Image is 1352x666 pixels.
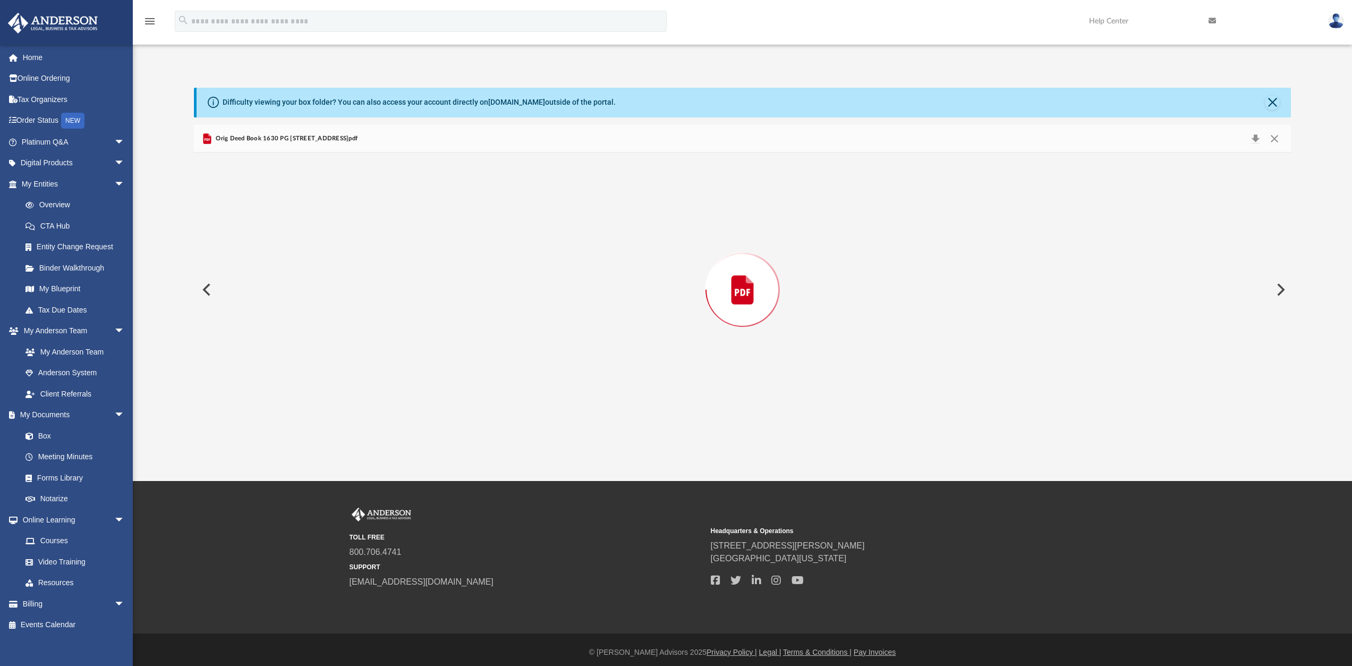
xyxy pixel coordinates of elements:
img: User Pic [1328,13,1344,29]
a: Billingarrow_drop_down [7,593,141,614]
a: My Documentsarrow_drop_down [7,404,135,426]
a: Video Training [15,551,130,572]
a: Resources [15,572,135,594]
div: Preview [194,125,1291,427]
a: Courses [15,530,135,552]
a: Notarize [15,488,135,510]
i: search [177,14,189,26]
a: My Anderson Teamarrow_drop_down [7,321,135,342]
span: arrow_drop_down [114,131,135,153]
span: arrow_drop_down [114,404,135,426]
span: arrow_drop_down [114,173,135,195]
a: [GEOGRAPHIC_DATA][US_STATE] [711,554,847,563]
button: Close [1265,95,1280,110]
a: Entity Change Request [15,237,141,258]
i: menu [143,15,156,28]
small: Headquarters & Operations [711,526,1065,536]
button: Previous File [194,275,217,305]
div: NEW [61,113,84,129]
a: Digital Productsarrow_drop_down [7,153,141,174]
a: Client Referrals [15,383,135,404]
a: [STREET_ADDRESS][PERSON_NAME] [711,541,865,550]
span: arrow_drop_down [114,153,135,174]
img: Anderson Advisors Platinum Portal [350,508,413,521]
a: Terms & Conditions | [783,648,852,656]
div: © [PERSON_NAME] Advisors 2025 [133,647,1352,658]
button: Download [1246,131,1265,146]
a: Online Learningarrow_drop_down [7,509,135,530]
small: TOLL FREE [350,533,703,542]
a: Order StatusNEW [7,110,141,132]
button: Next File [1268,275,1291,305]
a: Online Ordering [7,68,141,89]
a: Meeting Minutes [15,446,135,468]
a: Home [7,47,141,68]
a: Forms Library [15,467,130,488]
a: [DOMAIN_NAME] [488,98,545,106]
a: Pay Invoices [854,648,896,656]
a: [EMAIL_ADDRESS][DOMAIN_NAME] [350,577,494,586]
a: menu [143,20,156,28]
a: Box [15,425,130,446]
img: Anderson Advisors Platinum Portal [5,13,101,33]
small: SUPPORT [350,562,703,572]
span: arrow_drop_down [114,509,135,531]
a: Overview [15,195,141,216]
div: Difficulty viewing your box folder? You can also access your account directly on outside of the p... [223,97,616,108]
a: Binder Walkthrough [15,257,141,279]
a: Tax Organizers [7,89,141,110]
span: arrow_drop_down [114,593,135,615]
a: Tax Due Dates [15,299,141,321]
a: Privacy Policy | [707,648,757,656]
a: My Entitiesarrow_drop_down [7,173,141,195]
span: Orig Deed Book 1630 PG [STREET_ADDRESS]pdf [214,134,358,144]
a: Platinum Q&Aarrow_drop_down [7,131,141,153]
a: CTA Hub [15,215,141,237]
a: My Anderson Team [15,341,130,362]
a: Events Calendar [7,614,141,636]
a: Legal | [759,648,781,656]
button: Close [1265,131,1284,146]
a: Anderson System [15,362,135,384]
a: My Blueprint [15,279,135,300]
span: arrow_drop_down [114,321,135,342]
a: 800.706.4741 [350,547,402,557]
